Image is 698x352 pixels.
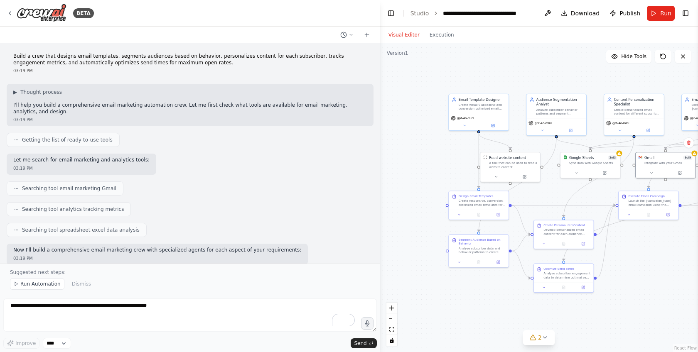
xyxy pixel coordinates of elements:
div: Analyze subscriber engagement data to determine optimal send times for {campaign_type} campaigns ... [543,271,590,279]
button: Open in side panel [660,212,676,218]
span: gpt-4o-mini [535,121,552,125]
g: Edge from a937aee8-2e52-45fa-bc1e-a3672ddce4da to 6d3df12e-c1b6-42b7-83db-bacf9df2da5e [597,203,616,281]
div: BETA [73,8,94,18]
span: Send [354,340,366,347]
button: Click to speak your automation idea [361,317,374,330]
button: Open in side panel [591,170,618,176]
img: Logo [17,4,66,22]
div: 03:19 PM [13,165,150,171]
div: Integrate with your Gmail [644,161,693,165]
g: Edge from 26dd658a-c623-41c9-b9f8-cd5630481cc3 to 60878275-4c8c-4ade-ae29-6aff9ca9299c [476,133,513,149]
g: Edge from 60537723-702a-43bc-a2b4-e0d226215b4b to 8e2d3dad-a1d5-4688-8f79-3eaaa536d8ba [588,138,637,149]
div: Create Personalized Content [543,223,585,227]
div: Optimize Send TimesAnalyze subscriber engagement data to determine optimal send times for {campai... [533,264,594,293]
div: Sync data with Google Sheets [569,161,617,165]
button: Open in side panel [511,174,538,180]
g: Edge from 07276135-4359-4c28-b457-25bef2dc7b78 to cc18e83e-3fea-419c-8c0d-13376153bfec [511,203,531,237]
img: Gmail [639,155,642,159]
button: Hide Tools [606,50,651,63]
div: Content Personalization SpecialistCreate personalized email content for different subscriber segm... [604,94,664,136]
span: Download [571,9,600,17]
g: Edge from 07276135-4359-4c28-b457-25bef2dc7b78 to 6d3df12e-c1b6-42b7-83db-bacf9df2da5e [511,203,615,208]
span: Publish [619,9,640,17]
button: ▶Thought process [13,89,62,95]
g: Edge from a77cc7cc-4052-45db-8fb0-eae263531a09 to 8e2d3dad-a1d5-4688-8f79-3eaaa536d8ba [554,138,592,149]
div: Design Email Templates [458,194,493,198]
button: Open in side panel [490,259,506,265]
button: Send [351,338,376,348]
div: Analyze subscriber data and behavior patterns to create targeted segments for {campaign_type} cam... [458,247,505,254]
button: fit view [386,324,397,335]
span: Hide Tools [621,53,646,60]
span: Number of enabled actions [683,155,693,160]
button: Open in side panel [575,284,591,290]
div: Create personalized email content for different subscriber segments in {campaign_type} campaigns.... [614,108,661,116]
span: Searching tool email marketing Gmail [22,185,116,192]
div: 03:19 PM [13,255,301,262]
button: Execution [425,30,459,40]
textarea: To enrich screen reader interactions, please activate Accessibility in Grammarly extension settings [3,298,377,332]
div: Analyze subscriber behavior patterns and segment audiences for {campaign_type} campaigns. Create ... [536,108,583,116]
div: Create Personalized ContentDevelop personalized email content for each audience segment identifie... [533,220,594,249]
span: Thought process [20,89,62,95]
div: Email Template Designer [458,97,505,102]
g: Edge from a77cc7cc-4052-45db-8fb0-eae263531a09 to dd1534f6-13d5-41cb-85d3-ab4bd4aa2c34 [476,138,559,232]
button: Switch to previous chat [337,30,357,40]
button: 2 [523,330,555,345]
div: Segment Audience Based on Behavior [458,238,505,246]
button: Publish [606,6,644,21]
div: Read website content [489,155,526,160]
button: Open in side panel [479,122,506,128]
div: GmailGmail3of9Integrate with your Gmail [635,152,696,178]
span: Getting the list of ready-to-use tools [22,137,113,143]
span: Run [660,9,671,17]
button: Hide left sidebar [385,7,397,19]
button: No output available [553,241,574,247]
span: Dismiss [72,281,91,287]
button: zoom out [386,313,397,324]
button: Open in side panel [490,212,506,218]
div: Create visually appealing and conversion-optimized email templates for {campaign_type} campaigns ... [458,103,505,111]
img: Google Sheets [563,155,567,159]
button: No output available [468,212,489,218]
span: gpt-4o-mini [612,121,629,125]
div: A tool that can be used to read a website content. [489,161,537,169]
button: toggle interactivity [386,335,397,346]
div: Create responsive, conversion-optimized email templates for {campaign_type} campaigns targeting {... [458,199,505,207]
div: ScrapeWebsiteToolRead website contentA tool that can be used to read a website content. [480,152,541,182]
button: Run [647,6,675,21]
span: Run Automation [20,281,61,287]
div: Develop personalized email content for each audience segment identified in the segmentation analy... [543,228,590,236]
p: I'll help you build a comprehensive email marketing automation crew. Let me first check what tool... [13,102,367,115]
div: Audience Segmentation AnalystAnalyze subscriber behavior patterns and segment audiences for {camp... [526,94,587,136]
p: Suggested next steps: [10,269,370,276]
span: Searching tool analytics tracking metrics [22,206,124,213]
g: Edge from 60537723-702a-43bc-a2b4-e0d226215b4b to cc18e83e-3fea-419c-8c0d-13376153bfec [561,138,636,217]
button: Delete node [683,137,694,148]
button: Visual Editor [383,30,425,40]
div: Audience Segmentation Analyst [536,97,583,107]
div: Design Email TemplatesCreate responsive, conversion-optimized email templates for {campaign_type}... [448,191,509,220]
div: Segment Audience Based on BehaviorAnalyze subscriber data and behavior patterns to create targete... [448,235,509,268]
button: Download [558,6,603,21]
p: Now I'll build a comprehensive email marketing crew with specialized agents for each aspect of yo... [13,247,301,254]
div: 03:19 PM [13,117,367,123]
button: Open in side panel [666,170,693,176]
div: React Flow controls [386,303,397,346]
img: ScrapeWebsiteTool [483,155,487,159]
button: Dismiss [68,278,95,290]
span: gpt-4o-mini [457,116,474,120]
button: Start a new chat [360,30,374,40]
button: No output available [638,212,659,218]
nav: breadcrumb [410,9,517,17]
g: Edge from cc18e83e-3fea-419c-8c0d-13376153bfec to 6d3df12e-c1b6-42b7-83db-bacf9df2da5e [597,203,616,237]
button: Open in side panel [557,127,584,133]
span: Improve [15,340,36,347]
button: Improve [3,338,39,349]
button: Open in side panel [575,241,591,247]
div: Google SheetsGoogle Sheets3of3Sync data with Google Sheets [560,152,621,178]
span: Number of enabled actions [608,155,617,160]
g: Edge from 26dd658a-c623-41c9-b9f8-cd5630481cc3 to 07276135-4359-4c28-b457-25bef2dc7b78 [476,133,481,188]
div: Execute Email Campaign [628,194,665,198]
g: Edge from dd1534f6-13d5-41cb-85d3-ab4bd4aa2c34 to a937aee8-2e52-45fa-bc1e-a3672ddce4da [511,249,531,281]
